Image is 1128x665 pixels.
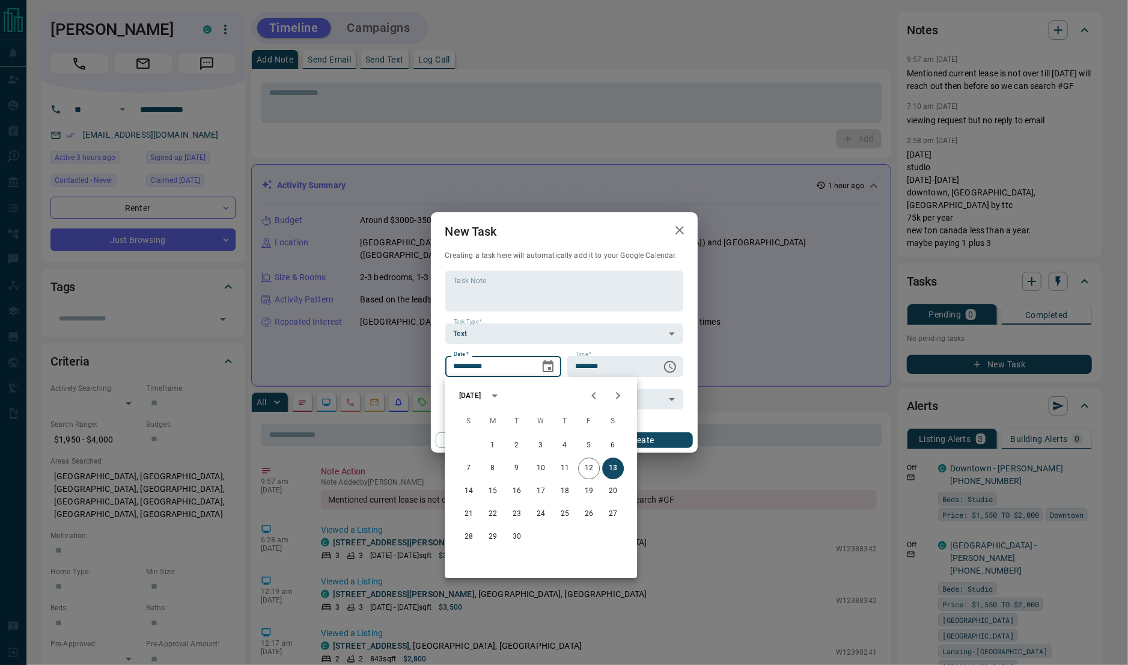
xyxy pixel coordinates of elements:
button: Next month [606,384,630,408]
button: 17 [530,480,552,502]
button: 25 [554,503,576,525]
button: 16 [506,480,528,502]
button: 8 [482,458,504,479]
span: Saturday [602,409,624,434]
button: 4 [554,435,576,456]
span: Sunday [458,409,480,434]
div: Text [445,323,683,344]
button: 28 [458,526,480,548]
button: 21 [458,503,480,525]
button: 26 [578,503,600,525]
button: 13 [602,458,624,479]
button: 29 [482,526,504,548]
button: Create [590,432,692,448]
button: 18 [554,480,576,502]
button: 14 [458,480,480,502]
button: 30 [506,526,528,548]
button: 1 [482,435,504,456]
button: 22 [482,503,504,525]
div: [DATE] [459,390,481,401]
button: 15 [482,480,504,502]
button: 27 [602,503,624,525]
button: 12 [578,458,600,479]
button: calendar view is open, switch to year view [484,385,505,406]
button: 5 [578,435,600,456]
button: Previous month [582,384,606,408]
button: Cancel [436,432,538,448]
button: 23 [506,503,528,525]
h2: New Task [431,212,511,251]
button: 19 [578,480,600,502]
button: 24 [530,503,552,525]
button: 2 [506,435,528,456]
label: Time [576,351,591,358]
button: 6 [602,435,624,456]
button: 3 [530,435,552,456]
p: Creating a task here will automatically add it to your Google Calendar. [445,251,683,261]
span: Wednesday [530,409,552,434]
button: Choose time, selected time is 6:00 AM [658,355,682,379]
button: 20 [602,480,624,502]
button: 11 [554,458,576,479]
span: Friday [578,409,600,434]
span: Thursday [554,409,576,434]
button: 7 [458,458,480,479]
label: Task Type [454,318,482,326]
button: 10 [530,458,552,479]
button: Choose date, selected date is Sep 13, 2025 [536,355,560,379]
span: Monday [482,409,504,434]
span: Tuesday [506,409,528,434]
label: Date [454,351,469,358]
button: 9 [506,458,528,479]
